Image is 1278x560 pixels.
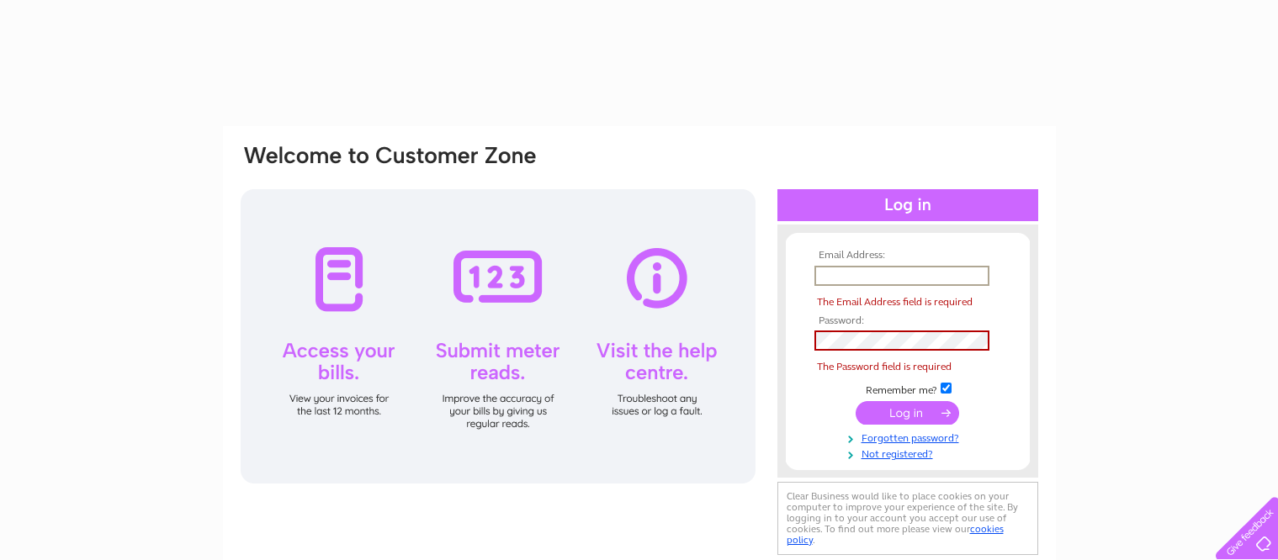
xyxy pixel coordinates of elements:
input: Submit [856,401,959,425]
div: Clear Business would like to place cookies on your computer to improve your experience of the sit... [777,482,1038,555]
th: Password: [810,315,1005,327]
a: cookies policy [787,523,1004,546]
span: The Email Address field is required [817,296,973,308]
a: Forgotten password? [814,429,1005,445]
th: Email Address: [810,250,1005,262]
a: Not registered? [814,445,1005,461]
span: The Password field is required [817,361,952,372]
td: Remember me? [810,380,1005,397]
